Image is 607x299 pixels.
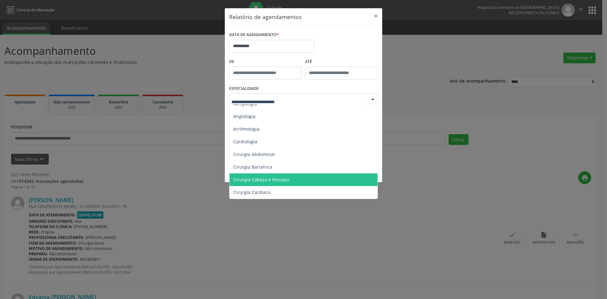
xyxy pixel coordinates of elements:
[233,151,275,157] span: Cirurgia Abdominal
[229,30,279,40] label: DATA DE AGENDAMENTO
[370,8,382,24] button: Close
[233,164,272,170] span: Cirurgia Bariatrica
[229,13,302,21] h5: Relatório de agendamentos
[233,139,257,145] span: Cardiologia
[229,84,259,94] label: ESPECIALIDADE
[305,57,378,67] label: ATÉ
[229,57,302,67] label: De
[233,177,289,183] span: Cirurgia Cabeça e Pescoço
[233,126,260,132] span: Arritmologia
[233,113,255,119] span: Angiologia
[233,189,270,195] span: Cirurgia Cardiaca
